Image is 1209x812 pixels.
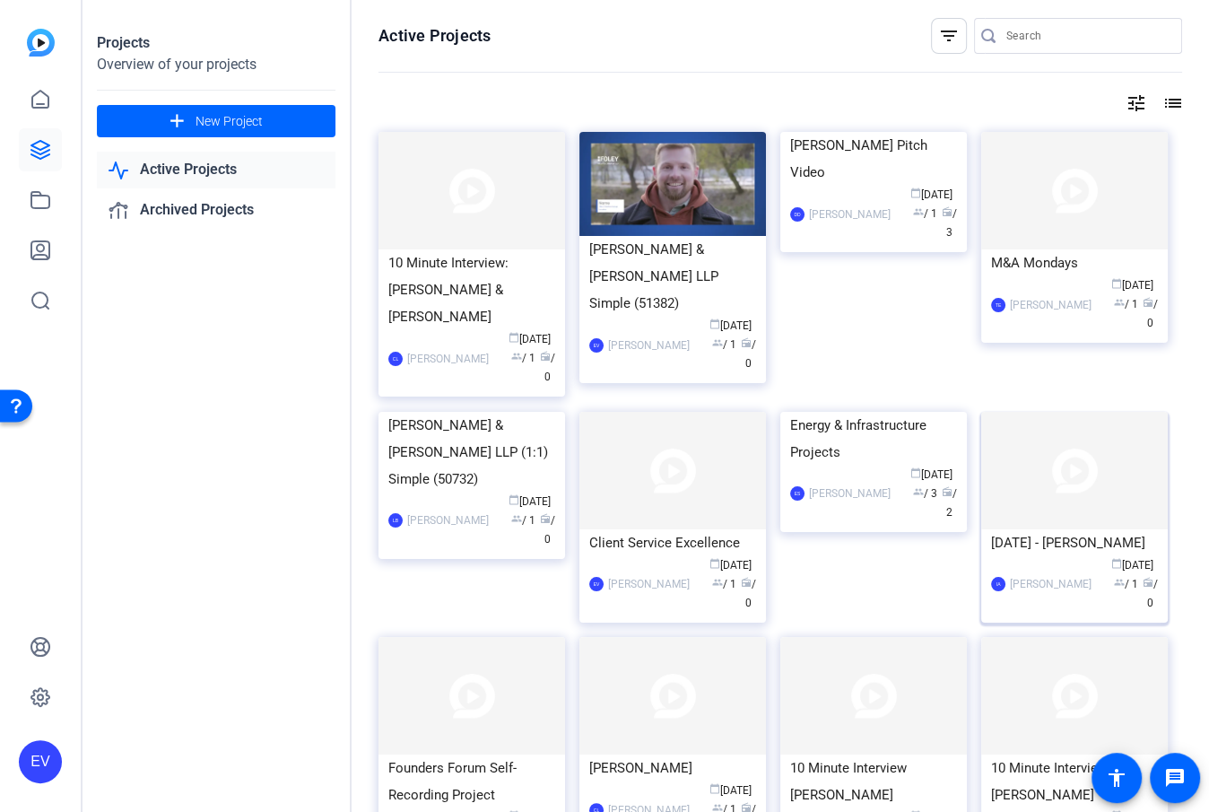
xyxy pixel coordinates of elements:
div: LB [388,513,403,528]
div: EV [589,338,604,353]
div: Client Service Excellence [589,529,756,556]
div: Energy & Infrastructure Projects [790,412,957,466]
span: group [712,577,723,588]
a: Active Projects [97,152,335,188]
span: calendar_today [709,783,720,794]
span: radio [942,206,952,217]
span: calendar_today [509,494,519,505]
h1: Active Projects [378,25,491,47]
span: / 0 [1143,578,1158,609]
span: [DATE] [1111,559,1153,572]
span: calendar_today [709,558,720,569]
div: [PERSON_NAME] Pitch Video [790,132,957,186]
div: [PERSON_NAME] & [PERSON_NAME] LLP (1:1) Simple (50732) [388,412,555,493]
span: radio [1143,297,1153,308]
a: Archived Projects [97,192,335,229]
span: group [1114,297,1125,308]
div: [PERSON_NAME] [1010,296,1092,314]
span: / 0 [1143,298,1158,329]
span: [DATE] [910,468,952,481]
div: [PERSON_NAME] [809,485,891,502]
span: / 1 [1114,298,1138,310]
span: radio [741,577,752,588]
span: [DATE] [910,188,952,201]
mat-icon: add [166,110,188,133]
span: / 3 [913,487,937,500]
div: Founders Forum Self-Recording Project [388,755,555,808]
span: / 3 [942,207,957,239]
span: / 0 [540,352,555,383]
mat-icon: tune [1126,92,1147,114]
div: EV [589,577,604,591]
span: / 0 [741,578,756,609]
div: [PERSON_NAME] [608,336,690,354]
div: [PERSON_NAME] [589,755,756,781]
input: Search [1006,25,1168,47]
span: / 1 [1114,578,1138,590]
div: [PERSON_NAME] [1010,575,1092,593]
span: calendar_today [509,332,519,343]
span: [DATE] [509,495,551,508]
div: Overview of your projects [97,54,335,75]
span: [DATE] [709,319,752,332]
span: calendar_today [910,188,921,198]
img: blue-gradient.svg [27,29,55,57]
div: EV [19,740,62,783]
span: [DATE] [709,559,752,572]
span: / 0 [540,514,555,546]
span: / 1 [712,578,736,590]
span: group [511,513,522,524]
span: radio [942,486,952,497]
mat-icon: list [1161,92,1182,114]
div: 10 Minute Interview [PERSON_NAME] [790,755,957,808]
span: [DATE] [1111,279,1153,292]
div: 10 Minute Interview: [PERSON_NAME] & [PERSON_NAME] [388,249,555,330]
span: / 1 [712,338,736,351]
span: / 1 [913,207,937,220]
span: [DATE] [709,784,752,797]
div: CL [388,352,403,366]
div: IA [991,577,1005,591]
span: [DATE] [509,333,551,345]
span: / 2 [942,487,957,519]
div: DD [790,207,805,222]
span: group [913,206,924,217]
span: group [712,337,723,348]
span: group [1114,577,1125,588]
div: 10 Minute Interview: [PERSON_NAME] [991,755,1158,808]
mat-icon: filter_list [938,25,960,47]
span: radio [540,513,551,524]
span: radio [741,337,752,348]
span: / 0 [741,338,756,370]
div: TE [991,298,1005,312]
span: radio [1143,577,1153,588]
span: group [511,351,522,362]
span: radio [540,351,551,362]
div: ES [790,486,805,501]
span: group [913,486,924,497]
mat-icon: message [1164,767,1186,789]
span: / 1 [511,514,535,527]
div: [PERSON_NAME] [809,205,891,223]
div: [DATE] - [PERSON_NAME] [991,529,1158,556]
div: [PERSON_NAME] & [PERSON_NAME] LLP Simple (51382) [589,236,756,317]
mat-icon: accessibility [1106,767,1127,789]
div: [PERSON_NAME] [407,350,489,368]
span: / 1 [511,352,535,364]
span: calendar_today [709,319,720,329]
div: [PERSON_NAME] [407,511,489,529]
span: calendar_today [1111,278,1122,289]
div: [PERSON_NAME] [608,575,690,593]
div: M&A Mondays [991,249,1158,276]
div: Projects [97,32,335,54]
span: calendar_today [910,467,921,478]
button: New Project [97,105,335,137]
span: New Project [196,112,263,131]
span: calendar_today [1111,558,1122,569]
